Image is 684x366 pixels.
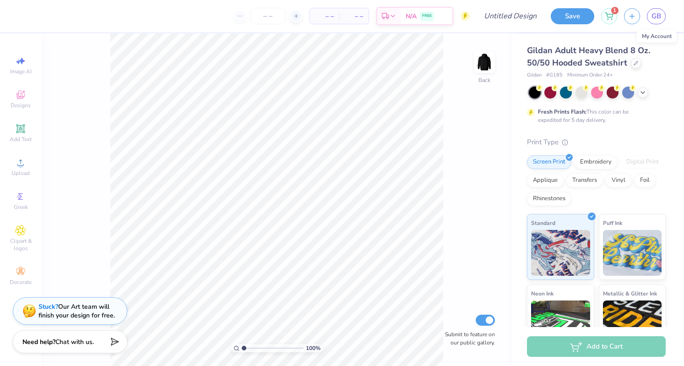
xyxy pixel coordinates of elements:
[538,108,651,124] div: This color can be expedited for 5 day delivery.
[651,11,661,22] span: GB
[603,300,662,346] img: Metallic & Glitter Ink
[531,300,590,346] img: Neon Ink
[14,203,28,211] span: Greek
[250,8,286,24] input: – –
[551,8,594,24] button: Save
[345,11,363,21] span: – –
[315,11,334,21] span: – –
[603,218,622,228] span: Puff Ink
[574,155,618,169] div: Embroidery
[478,76,490,84] div: Back
[527,71,542,79] span: Gildan
[11,169,30,177] span: Upload
[531,218,555,228] span: Standard
[38,302,58,311] strong: Stuck?
[606,174,631,187] div: Vinyl
[637,30,677,43] div: My Account
[647,8,666,24] a: GB
[527,155,571,169] div: Screen Print
[538,108,586,115] strong: Fresh Prints Flash:
[603,289,657,298] span: Metallic & Glitter Ink
[11,102,31,109] span: Designs
[5,237,37,252] span: Clipart & logos
[55,338,94,346] span: Chat with us.
[527,174,564,187] div: Applique
[475,53,494,71] img: Back
[477,7,544,25] input: Untitled Design
[611,7,619,14] span: 1
[546,71,563,79] span: # G185
[10,279,32,286] span: Decorate
[440,330,495,347] label: Submit to feature on our public gallery.
[567,71,613,79] span: Minimum Order: 24 +
[306,344,320,352] span: 100 %
[38,302,115,320] div: Our Art team will finish your design for free.
[22,338,55,346] strong: Need help?
[10,68,32,75] span: Image AI
[566,174,603,187] div: Transfers
[531,230,590,276] img: Standard
[422,13,432,19] span: FREE
[406,11,417,21] span: N/A
[603,230,662,276] img: Puff Ink
[10,136,32,143] span: Add Text
[531,289,554,298] span: Neon Ink
[527,192,571,206] div: Rhinestones
[527,137,666,147] div: Print Type
[620,155,665,169] div: Digital Print
[634,174,656,187] div: Foil
[527,45,650,68] span: Gildan Adult Heavy Blend 8 Oz. 50/50 Hooded Sweatshirt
